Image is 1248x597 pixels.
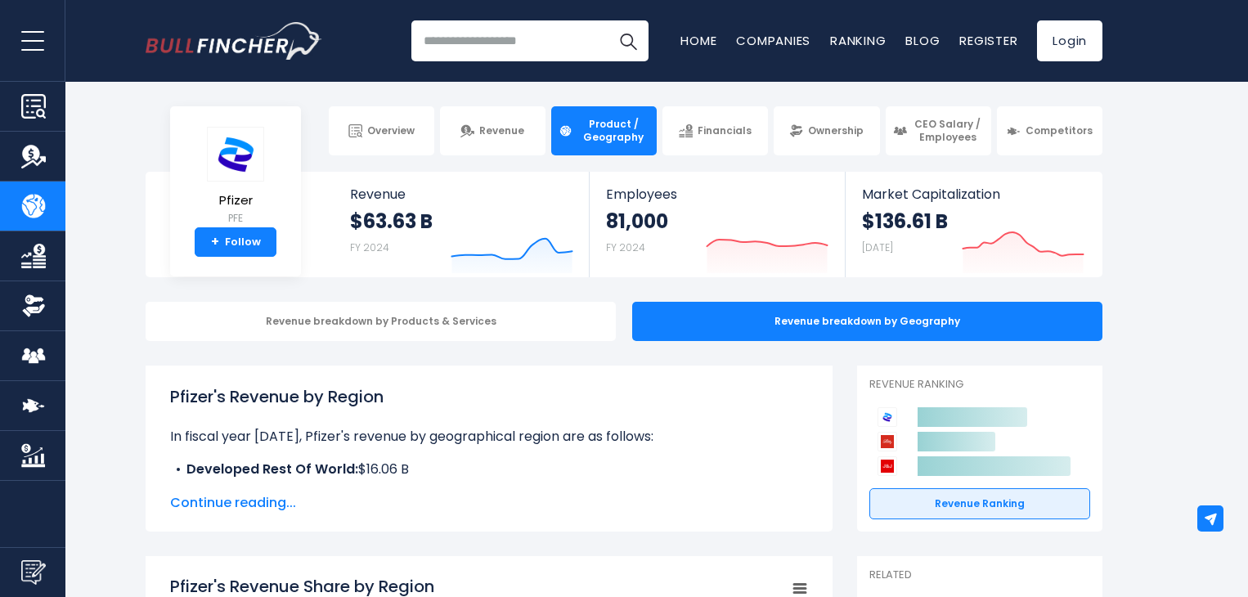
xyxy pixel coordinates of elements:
small: FY 2024 [606,240,645,254]
p: In fiscal year [DATE], Pfizer's revenue by geographical region are as follows: [170,427,808,447]
img: Ownership [21,294,46,318]
a: Go to homepage [146,22,321,60]
button: Search [608,20,649,61]
span: Revenue [350,186,573,202]
img: Pfizer competitors logo [878,407,897,427]
span: Market Capitalization [862,186,1084,202]
span: Employees [606,186,828,202]
b: Developed Rest Of World: [186,460,358,478]
span: Ownership [808,124,864,137]
span: Pfizer [207,194,264,208]
p: Revenue Ranking [869,378,1090,392]
small: FY 2024 [350,240,389,254]
a: Ranking [830,32,886,49]
b: Emerging Markets: [186,479,311,498]
a: Register [959,32,1017,49]
div: Revenue breakdown by Geography [632,302,1102,341]
span: CEO Salary / Employees [912,118,984,143]
img: Bullfincher logo [146,22,322,60]
a: Market Capitalization $136.61 B [DATE] [846,172,1101,277]
a: Home [680,32,716,49]
img: Johnson & Johnson competitors logo [878,456,897,476]
a: Login [1037,20,1102,61]
a: Product / Geography [551,106,657,155]
a: Revenue Ranking [869,488,1090,519]
a: Blog [905,32,940,49]
p: Related [869,568,1090,582]
a: Ownership [774,106,879,155]
a: Revenue $63.63 B FY 2024 [334,172,590,277]
span: Financials [698,124,752,137]
h1: Pfizer's Revenue by Region [170,384,808,409]
img: Eli Lilly and Company competitors logo [878,432,897,451]
div: Revenue breakdown by Products & Services [146,302,616,341]
a: Competitors [997,106,1102,155]
a: Overview [329,106,434,155]
span: Revenue [479,124,524,137]
strong: $63.63 B [350,209,433,234]
a: Pfizer PFE [206,126,265,228]
strong: + [211,235,219,249]
strong: 81,000 [606,209,668,234]
a: +Follow [195,227,276,257]
a: Employees 81,000 FY 2024 [590,172,844,277]
a: CEO Salary / Employees [886,106,991,155]
a: Financials [662,106,768,155]
strong: $136.61 B [862,209,948,234]
li: $16.06 B [170,460,808,479]
small: PFE [207,211,264,226]
span: Product / Geography [577,118,649,143]
li: $8.88 B [170,479,808,499]
small: [DATE] [862,240,893,254]
span: Overview [367,124,415,137]
span: Competitors [1026,124,1093,137]
a: Companies [736,32,810,49]
a: Revenue [440,106,545,155]
span: Continue reading... [170,493,808,513]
